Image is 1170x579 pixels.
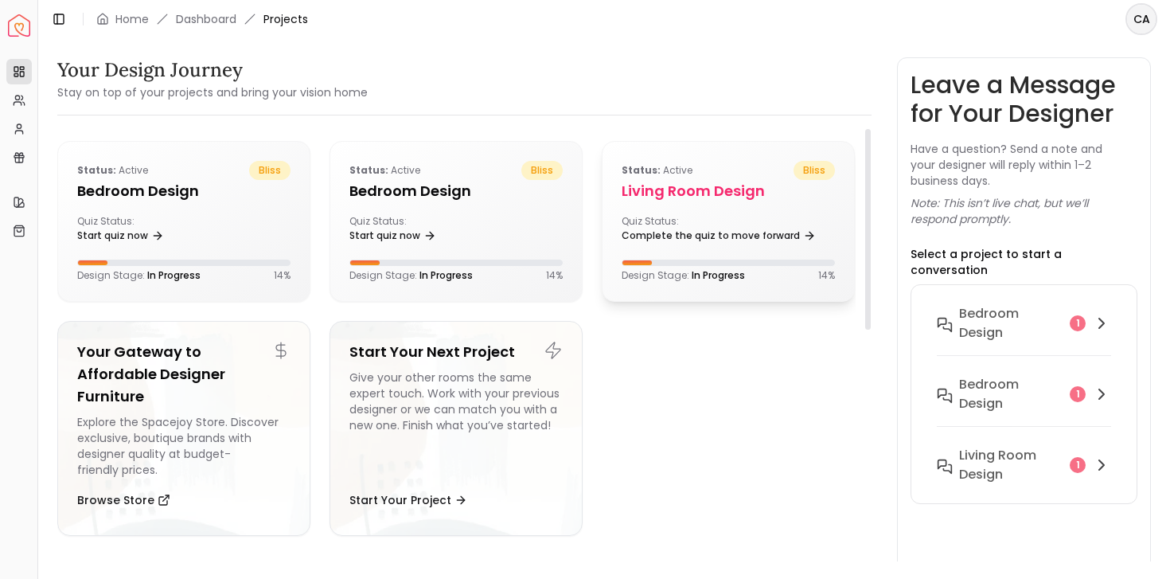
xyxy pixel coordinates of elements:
[349,215,450,247] div: Quiz Status:
[924,440,1125,491] button: Living Room design1
[521,161,563,180] span: bliss
[77,215,177,247] div: Quiz Status:
[77,484,170,516] button: Browse Store
[924,298,1125,369] button: Bedroom design1
[794,161,835,180] span: bliss
[911,71,1138,128] h3: Leave a Message for Your Designer
[147,268,201,282] span: In Progress
[1070,386,1086,402] div: 1
[622,225,816,247] a: Complete the quiz to move forward
[1127,5,1156,33] span: CA
[8,14,30,37] a: Spacejoy
[924,369,1125,440] button: Bedroom design1
[249,161,291,180] span: bliss
[77,341,291,408] h5: Your Gateway to Affordable Designer Furniture
[57,57,368,83] h3: Your Design Journey
[57,84,368,100] small: Stay on top of your projects and bring your vision home
[349,341,563,363] h5: Start Your Next Project
[349,269,473,282] p: Design Stage:
[349,484,467,516] button: Start Your Project
[622,163,661,177] b: Status:
[349,161,420,180] p: active
[911,246,1138,278] p: Select a project to start a conversation
[349,163,388,177] b: Status:
[959,446,1064,484] h6: Living Room design
[263,11,308,27] span: Projects
[330,321,583,536] a: Start Your Next ProjectGive your other rooms the same expert touch. Work with your previous desig...
[1070,457,1086,473] div: 1
[8,14,30,37] img: Spacejoy Logo
[546,269,563,282] p: 14 %
[959,304,1064,342] h6: Bedroom design
[77,225,164,247] a: Start quiz now
[1070,315,1086,331] div: 1
[622,215,722,247] div: Quiz Status:
[622,269,745,282] p: Design Stage:
[77,161,148,180] p: active
[96,11,308,27] nav: breadcrumb
[349,180,563,202] h5: Bedroom design
[77,414,291,478] div: Explore the Spacejoy Store. Discover exclusive, boutique brands with designer quality at budget-f...
[77,269,201,282] p: Design Stage:
[911,195,1138,227] p: Note: This isn’t live chat, but we’ll respond promptly.
[115,11,149,27] a: Home
[57,321,310,536] a: Your Gateway to Affordable Designer FurnitureExplore the Spacejoy Store. Discover exclusive, bout...
[818,269,835,282] p: 14 %
[176,11,236,27] a: Dashboard
[622,180,835,202] h5: Living Room design
[77,180,291,202] h5: Bedroom design
[349,225,436,247] a: Start quiz now
[911,141,1138,189] p: Have a question? Send a note and your designer will reply within 1–2 business days.
[622,161,692,180] p: active
[959,375,1064,413] h6: Bedroom design
[1125,3,1157,35] button: CA
[349,370,563,478] div: Give your other rooms the same expert touch. Work with your previous designer or we can match you...
[692,268,745,282] span: In Progress
[419,268,473,282] span: In Progress
[77,163,116,177] b: Status:
[274,269,291,282] p: 14 %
